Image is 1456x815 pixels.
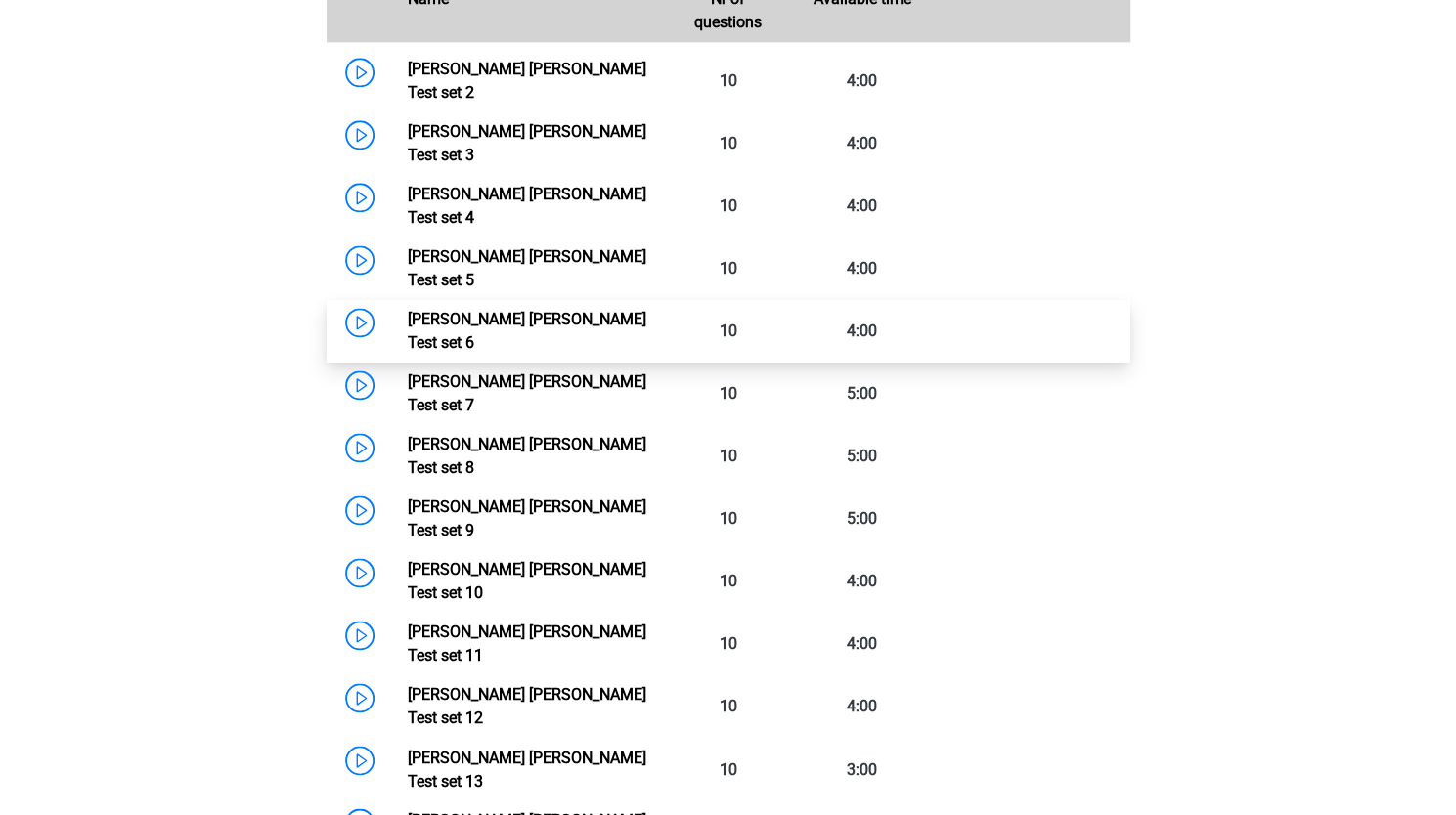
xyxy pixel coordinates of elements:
[408,60,646,102] a: [PERSON_NAME] [PERSON_NAME] Test set 2
[408,247,646,289] a: [PERSON_NAME] [PERSON_NAME] Test set 5
[408,748,646,790] a: [PERSON_NAME] [PERSON_NAME] Test set 13
[408,372,646,414] a: [PERSON_NAME] [PERSON_NAME] Test set 7
[408,310,646,352] a: [PERSON_NAME] [PERSON_NAME] Test set 6
[408,122,646,164] a: [PERSON_NAME] [PERSON_NAME] Test set 3
[408,435,646,477] a: [PERSON_NAME] [PERSON_NAME] Test set 8
[408,497,646,539] a: [PERSON_NAME] [PERSON_NAME] Test set 9
[408,560,646,602] a: [PERSON_NAME] [PERSON_NAME] Test set 10
[408,185,646,227] a: [PERSON_NAME] [PERSON_NAME] Test set 4
[408,622,646,665] a: [PERSON_NAME] [PERSON_NAME] Test set 11
[408,685,646,727] a: [PERSON_NAME] [PERSON_NAME] Test set 12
